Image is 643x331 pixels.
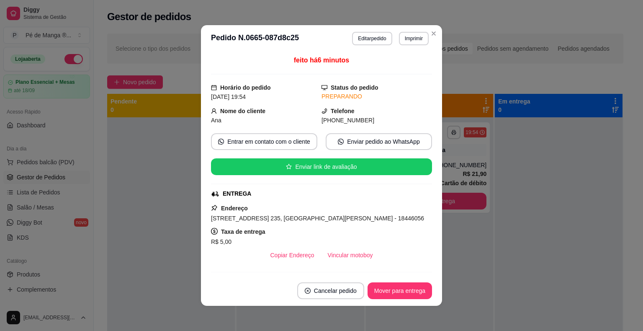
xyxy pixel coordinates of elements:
span: whats-app [218,139,224,145]
strong: Endereço [221,205,248,212]
h3: Pedido N. 0665-087d8c25 [211,32,299,45]
button: Vincular motoboy [321,247,380,264]
span: calendar [211,85,217,91]
button: Copiar Endereço [264,247,321,264]
button: whats-appEntrar em contato com o cliente [211,133,317,150]
div: PREPARANDO [321,92,432,101]
span: R$ 5,00 [211,238,231,245]
button: Editarpedido [352,32,392,45]
span: [DATE] 19:54 [211,93,246,100]
div: ENTREGA [223,189,251,198]
strong: Horário do pedido [220,84,271,91]
button: Close [427,27,440,40]
span: Ana [211,117,221,124]
span: phone [321,108,327,114]
button: close-circleCancelar pedido [297,282,364,299]
span: [PHONE_NUMBER] [321,117,374,124]
strong: Nome do cliente [220,108,265,114]
button: whats-appEnviar pedido ao WhatsApp [326,133,432,150]
span: [STREET_ADDRESS] 235, [GEOGRAPHIC_DATA][PERSON_NAME] - 18446056 [211,215,424,222]
span: pushpin [211,204,218,211]
span: star [286,164,292,170]
span: user [211,108,217,114]
strong: Taxa de entrega [221,228,265,235]
strong: Telefone [331,108,355,114]
span: desktop [321,85,327,91]
span: whats-app [338,139,344,145]
span: feito há 6 minutos [294,57,349,64]
button: starEnviar link de avaliação [211,158,432,175]
span: close-circle [305,288,311,294]
button: Mover para entrega [368,282,432,299]
button: Imprimir [399,32,429,45]
strong: Status do pedido [331,84,378,91]
span: dollar [211,228,218,235]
